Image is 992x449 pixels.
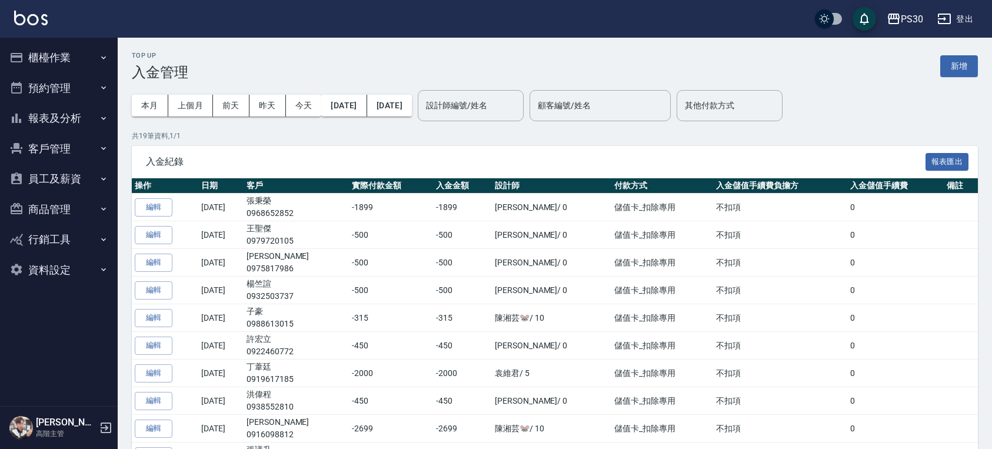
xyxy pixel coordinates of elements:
[5,42,113,73] button: 櫃檯作業
[36,417,96,428] h5: [PERSON_NAME]
[135,198,172,217] button: 編輯
[713,194,847,221] td: 不扣項
[198,360,244,387] td: [DATE]
[349,360,433,387] td: -2000
[713,332,847,360] td: 不扣項
[247,345,346,358] p: 0922460772
[198,178,244,194] th: 日期
[168,95,213,117] button: 上個月
[847,387,944,415] td: 0
[14,11,48,25] img: Logo
[492,178,611,194] th: 設計師
[198,387,244,415] td: [DATE]
[132,131,978,141] p: 共 19 筆資料, 1 / 1
[198,249,244,277] td: [DATE]
[247,318,346,330] p: 0988613015
[244,178,349,194] th: 客戶
[349,221,433,249] td: -500
[349,415,433,443] td: -2699
[492,249,611,277] td: [PERSON_NAME] / 0
[132,64,188,81] h3: 入金管理
[611,277,713,304] td: 儲值卡_扣除專用
[198,415,244,443] td: [DATE]
[5,255,113,285] button: 資料設定
[847,415,944,443] td: 0
[847,194,944,221] td: 0
[5,194,113,225] button: 商品管理
[492,221,611,249] td: [PERSON_NAME] / 0
[9,416,33,440] img: Person
[611,194,713,221] td: 儲值卡_扣除專用
[244,249,349,277] td: [PERSON_NAME]
[713,387,847,415] td: 不扣項
[132,52,188,59] h2: Top Up
[132,178,198,194] th: 操作
[492,387,611,415] td: [PERSON_NAME] / 0
[433,178,492,194] th: 入金金額
[349,194,433,221] td: -1899
[433,332,492,360] td: -450
[5,224,113,255] button: 行銷工具
[349,277,433,304] td: -500
[247,235,346,247] p: 0979720105
[433,415,492,443] td: -2699
[135,309,172,327] button: 編輯
[611,221,713,249] td: 儲值卡_扣除專用
[247,373,346,385] p: 0919617185
[847,277,944,304] td: 0
[367,95,412,117] button: [DATE]
[5,73,113,104] button: 預約管理
[135,392,172,410] button: 編輯
[847,178,944,194] th: 入金儲值手續費
[847,221,944,249] td: 0
[713,415,847,443] td: 不扣項
[247,290,346,302] p: 0932503737
[244,360,349,387] td: 丁葦廷
[944,178,978,194] th: 備註
[713,277,847,304] td: 不扣項
[244,221,349,249] td: 王聖傑
[244,194,349,221] td: 張秉榮
[198,221,244,249] td: [DATE]
[249,95,286,117] button: 昨天
[611,387,713,415] td: 儲值卡_扣除專用
[321,95,367,117] button: [DATE]
[433,221,492,249] td: -500
[5,134,113,164] button: 客戶管理
[611,304,713,332] td: 儲值卡_扣除專用
[5,103,113,134] button: 報表及分析
[5,164,113,194] button: 員工及薪資
[213,95,249,117] button: 前天
[853,7,876,31] button: save
[244,277,349,304] td: 楊竺諠
[847,360,944,387] td: 0
[247,428,346,441] p: 0916098812
[244,387,349,415] td: 洪偉程
[198,194,244,221] td: [DATE]
[433,277,492,304] td: -500
[198,332,244,360] td: [DATE]
[349,249,433,277] td: -500
[713,178,847,194] th: 入金儲值手續費負擔方
[135,226,172,244] button: 編輯
[847,332,944,360] td: 0
[36,428,96,439] p: 高階主管
[146,156,926,168] span: 入金紀錄
[349,304,433,332] td: -315
[492,415,611,443] td: 陳湘芸🐭 / 10
[433,249,492,277] td: -500
[940,55,978,77] button: 新增
[492,277,611,304] td: [PERSON_NAME] / 0
[247,262,346,275] p: 0975817986
[198,277,244,304] td: [DATE]
[713,304,847,332] td: 不扣項
[713,360,847,387] td: 不扣項
[611,415,713,443] td: 儲值卡_扣除專用
[349,178,433,194] th: 實際付款金額
[492,194,611,221] td: [PERSON_NAME] / 0
[940,60,978,71] a: 新增
[611,332,713,360] td: 儲值卡_扣除專用
[713,249,847,277] td: 不扣項
[286,95,322,117] button: 今天
[247,401,346,413] p: 0938552810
